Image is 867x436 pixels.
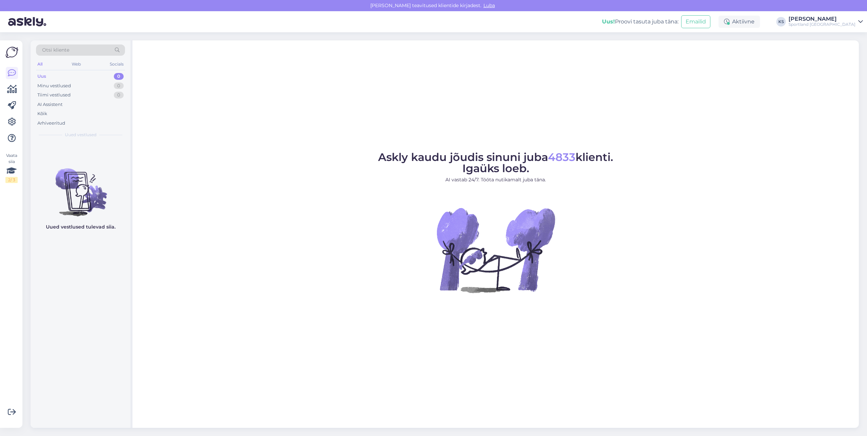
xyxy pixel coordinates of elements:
[37,73,46,80] div: Uus
[42,47,69,54] span: Otsi kliente
[435,189,557,311] img: No Chat active
[602,18,678,26] div: Proovi tasuta juba täna:
[114,73,124,80] div: 0
[602,18,615,25] b: Uus!
[70,60,82,69] div: Web
[36,60,44,69] div: All
[37,101,63,108] div: AI Assistent
[789,16,855,22] div: [PERSON_NAME]
[789,16,863,27] a: [PERSON_NAME]Sportland [GEOGRAPHIC_DATA]
[108,60,125,69] div: Socials
[776,17,786,26] div: KS
[37,110,47,117] div: Kõik
[5,46,18,59] img: Askly Logo
[378,150,613,175] span: Askly kaudu jõudis sinuni juba klienti. Igaüks loeb.
[548,150,576,164] span: 4833
[37,92,71,98] div: Tiimi vestlused
[481,2,497,8] span: Luba
[46,223,116,231] p: Uued vestlused tulevad siia.
[31,156,130,217] img: No chats
[114,92,124,98] div: 0
[719,16,760,28] div: Aktiivne
[5,152,18,183] div: Vaata siia
[37,120,65,127] div: Arhiveeritud
[681,15,710,28] button: Emailid
[114,83,124,89] div: 0
[65,132,96,138] span: Uued vestlused
[789,22,855,27] div: Sportland [GEOGRAPHIC_DATA]
[37,83,71,89] div: Minu vestlused
[378,176,613,183] p: AI vastab 24/7. Tööta nutikamalt juba täna.
[5,177,18,183] div: 2 / 3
